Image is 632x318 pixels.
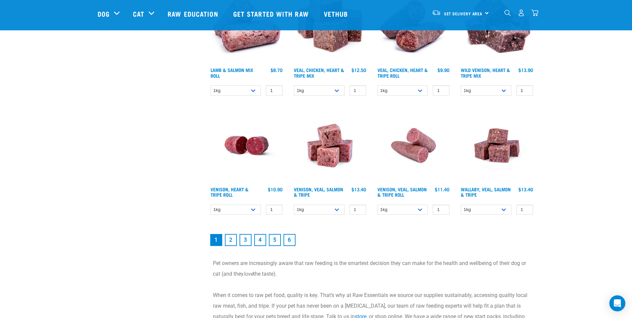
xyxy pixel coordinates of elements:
span: Set Delivery Area [444,12,483,15]
a: Dog [98,9,110,19]
a: Goto page 2 [225,234,237,246]
input: 1 [266,85,283,96]
input: 1 [266,205,283,215]
div: Open Intercom Messenger [609,295,625,311]
input: 1 [516,85,533,96]
a: Raw Education [161,0,226,27]
input: 1 [516,205,533,215]
div: $9.90 [437,67,449,73]
div: $12.50 [351,67,366,73]
img: Wallaby Veal Salmon Tripe 1642 [459,108,535,183]
nav: pagination [209,233,535,247]
input: 1 [433,205,449,215]
a: Vethub [317,0,356,27]
a: Cat [133,9,144,19]
em: love [244,271,253,277]
a: Venison, Veal, Salmon & Tripe Roll [377,188,427,196]
div: $13.40 [351,187,366,192]
p: Pet owners are increasingly aware that raw feeding is the smartest decision they can make for the... [213,258,531,279]
div: $10.90 [268,187,283,192]
img: Raw Essentials Venison Heart & Tripe Hypoallergenic Raw Pet Food Bulk Roll Unwrapped [209,108,285,183]
div: $11.40 [435,187,449,192]
a: Goto page 3 [240,234,252,246]
img: Venison Veal Salmon Tripe 1621 [292,108,368,183]
a: Wild Venison, Heart & Tripe Mix [461,69,510,76]
a: Veal, Chicken, Heart & Tripe Roll [377,69,428,76]
div: $13.90 [518,67,533,73]
div: $8.70 [271,67,283,73]
a: Get started with Raw [227,0,317,27]
a: Goto page 5 [269,234,281,246]
input: 1 [349,205,366,215]
a: Veal, Chicken, Heart & Tripe Mix [294,69,344,76]
div: $13.40 [518,187,533,192]
img: Venison Veal Salmon Tripe 1651 [376,108,451,183]
input: 1 [433,85,449,96]
img: user.png [518,9,525,16]
a: Goto page 6 [284,234,296,246]
a: Venison, Heart & Tripe Roll [211,188,249,196]
a: Goto page 4 [254,234,266,246]
a: Venison, Veal, Salmon & Tripe [294,188,343,196]
a: Page 1 [210,234,222,246]
a: Wallaby, Veal, Salmon & Tripe [461,188,511,196]
input: 1 [349,85,366,96]
a: Lamb & Salmon Mix Roll [211,69,253,76]
img: home-icon@2x.png [531,9,538,16]
img: van-moving.png [432,10,441,16]
img: home-icon-1@2x.png [504,10,511,16]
